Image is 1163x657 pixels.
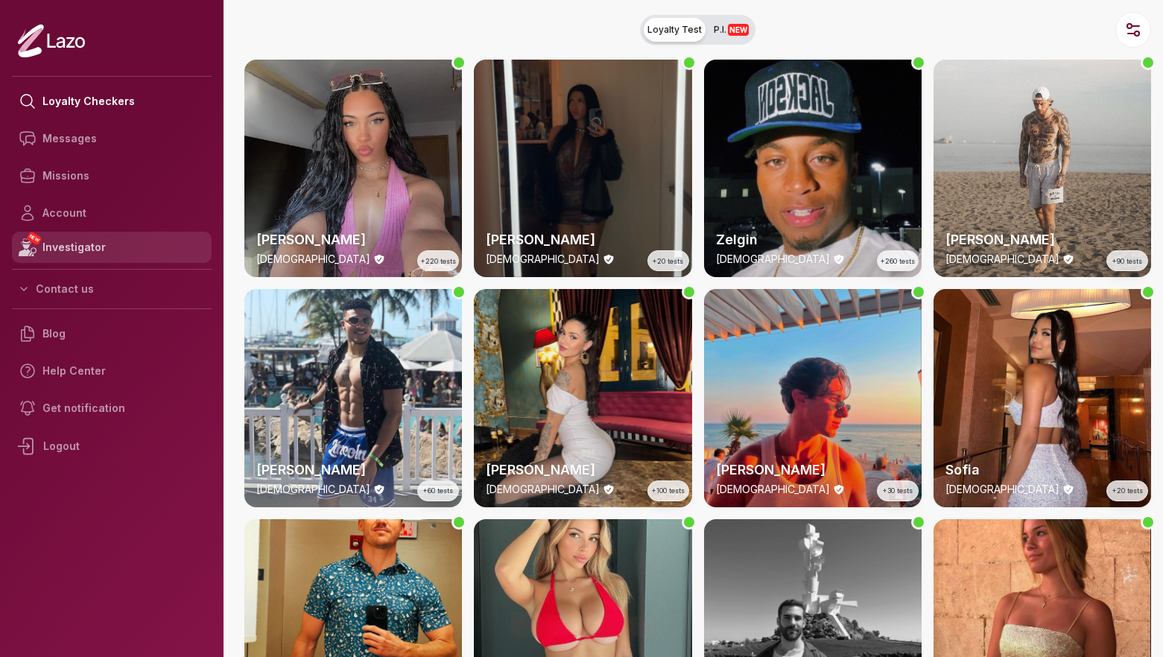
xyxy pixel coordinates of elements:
[1112,486,1143,496] span: +20 tests
[244,289,462,507] img: checker
[945,252,1059,267] p: [DEMOGRAPHIC_DATA]
[474,60,691,277] a: thumbchecker[PERSON_NAME][DEMOGRAPHIC_DATA]+20 tests
[704,289,922,507] a: thumbchecker[PERSON_NAME][DEMOGRAPHIC_DATA]+30 tests
[647,24,702,36] span: Loyalty Test
[12,157,212,194] a: Missions
[26,231,42,246] span: NEW
[883,486,913,496] span: +30 tests
[12,352,212,390] a: Help Center
[934,60,1151,277] a: thumbchecker[PERSON_NAME][DEMOGRAPHIC_DATA]+90 tests
[945,482,1059,497] p: [DEMOGRAPHIC_DATA]
[12,120,212,157] a: Messages
[423,486,453,496] span: +60 tests
[934,60,1151,277] img: checker
[714,24,749,36] span: P.I.
[256,460,450,480] h2: [PERSON_NAME]
[12,276,212,302] button: Contact us
[716,252,830,267] p: [DEMOGRAPHIC_DATA]
[716,460,910,480] h2: [PERSON_NAME]
[704,60,922,277] a: thumbcheckerZelgin[DEMOGRAPHIC_DATA]+260 tests
[474,289,691,507] img: checker
[12,390,212,427] a: Get notification
[12,194,212,232] a: Account
[474,60,691,277] img: checker
[704,60,922,277] img: checker
[12,83,212,120] a: Loyalty Checkers
[653,256,683,267] span: +20 tests
[652,486,685,496] span: +100 tests
[474,289,691,507] a: thumbchecker[PERSON_NAME][DEMOGRAPHIC_DATA]+100 tests
[716,482,830,497] p: [DEMOGRAPHIC_DATA]
[244,60,462,277] img: checker
[244,289,462,507] a: thumbchecker[PERSON_NAME][DEMOGRAPHIC_DATA]+60 tests
[716,229,910,250] h2: Zelgin
[934,289,1151,507] img: checker
[256,252,370,267] p: [DEMOGRAPHIC_DATA]
[881,256,915,267] span: +260 tests
[12,232,212,263] a: NEWInvestigator
[12,427,212,466] div: Logout
[945,460,1139,480] h2: Sofia
[486,229,679,250] h2: [PERSON_NAME]
[486,252,600,267] p: [DEMOGRAPHIC_DATA]
[704,289,922,507] img: checker
[1112,256,1142,267] span: +90 tests
[256,482,370,497] p: [DEMOGRAPHIC_DATA]
[12,315,212,352] a: Blog
[244,60,462,277] a: thumbchecker[PERSON_NAME][DEMOGRAPHIC_DATA]+220 tests
[728,24,749,36] span: NEW
[934,289,1151,507] a: thumbcheckerSofia[DEMOGRAPHIC_DATA]+20 tests
[256,229,450,250] h2: [PERSON_NAME]
[421,256,456,267] span: +220 tests
[486,482,600,497] p: [DEMOGRAPHIC_DATA]
[945,229,1139,250] h2: [PERSON_NAME]
[486,460,679,480] h2: [PERSON_NAME]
